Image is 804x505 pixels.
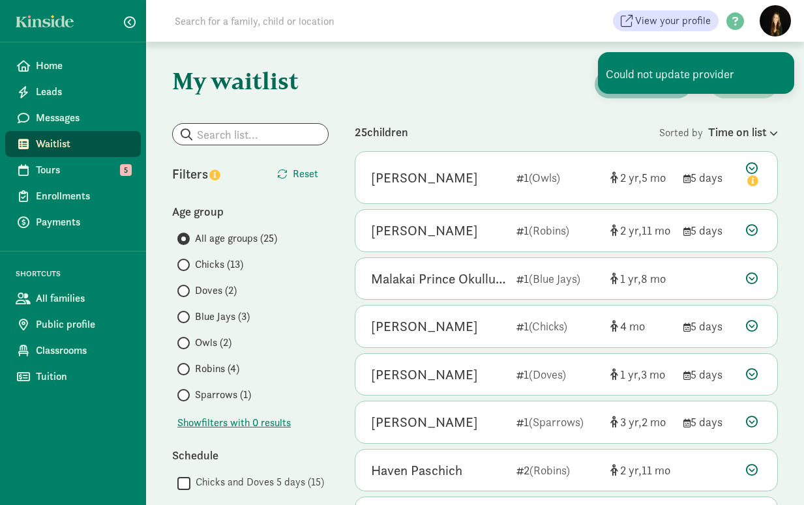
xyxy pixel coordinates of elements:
[195,387,251,403] span: Sparrows (1)
[529,223,569,238] span: (Robins)
[172,446,329,464] div: Schedule
[5,157,141,183] a: Tours 5
[371,364,478,385] div: Clara Nguyen
[598,52,794,94] div: Could not update provider
[177,415,291,431] button: Showfilters with 0 results
[120,164,132,176] span: 5
[5,79,141,105] a: Leads
[642,463,670,478] span: 11
[172,203,329,220] div: Age group
[516,270,600,287] div: 1
[36,136,130,152] span: Waitlist
[190,474,324,490] label: Chicks and Doves 5 days (15)
[635,13,711,29] span: View your profile
[620,319,645,334] span: 4
[641,367,665,382] span: 3
[642,223,670,238] span: 11
[529,367,566,382] span: (Doves)
[659,123,778,141] div: Sorted by
[641,271,666,286] span: 8
[36,188,130,204] span: Enrollments
[195,335,231,351] span: Owls (2)
[5,53,141,79] a: Home
[642,414,666,429] span: 2
[516,317,600,335] div: 1
[683,169,736,186] div: 5 days
[293,166,318,182] span: Reset
[613,10,719,31] a: View your profile
[5,338,141,364] a: Classrooms
[610,270,673,287] div: [object Object]
[620,271,641,286] span: 1
[5,183,141,209] a: Enrollments
[683,317,736,335] div: 5 days
[642,170,666,185] span: 5
[5,131,141,157] a: Waitlist
[36,162,130,178] span: Tours
[683,222,736,239] div: 5 days
[371,460,462,481] div: Haven Paschich
[529,414,584,429] span: (Sparrows)
[683,366,736,383] div: 5 days
[195,361,239,377] span: Robins (4)
[739,442,804,505] iframe: Chat Widget
[36,343,130,358] span: Classrooms
[610,366,673,383] div: [object Object]
[195,231,277,246] span: All age groups (25)
[167,8,533,34] input: Search for a family, child or location
[620,223,642,238] span: 2
[36,317,130,332] span: Public profile
[36,214,130,230] span: Payments
[610,317,673,335] div: [object Object]
[172,164,250,184] div: Filters
[529,463,570,478] span: (Robins)
[516,461,600,479] div: 2
[516,169,600,186] div: 1
[516,366,600,383] div: 1
[36,110,130,126] span: Messages
[620,463,642,478] span: 2
[195,283,237,298] span: Doves (2)
[195,257,243,272] span: Chicks (13)
[371,220,478,241] div: Alyssa Han
[5,311,141,338] a: Public profile
[516,222,600,239] div: 1
[620,367,641,382] span: 1
[371,268,506,289] div: Malakai Prince Okullu-Dance
[595,70,692,98] button: Invite family
[5,209,141,235] a: Payments
[610,461,673,479] div: [object Object]
[36,291,130,306] span: All families
[620,414,642,429] span: 3
[355,123,659,141] div: 25 children
[5,285,141,311] a: All families
[516,413,600,431] div: 1
[708,123,778,141] div: Time on list
[195,309,250,325] span: Blue Jays (3)
[5,364,141,390] a: Tuition
[620,170,642,185] span: 2
[371,316,478,337] div: Emmett Louk-Healy
[36,369,130,384] span: Tuition
[5,105,141,131] a: Messages
[610,222,673,239] div: [object Object]
[529,170,560,185] span: (Owls)
[529,271,580,286] span: (Blue Jays)
[683,413,736,431] div: 5 days
[371,412,478,433] div: Henry Stephenson
[36,84,130,100] span: Leads
[267,161,329,187] button: Reset
[610,169,673,186] div: [object Object]
[177,415,291,431] span: Show filters with 0 results
[173,124,328,145] input: Search list...
[172,68,329,94] h1: My waitlist
[36,58,130,74] span: Home
[610,413,673,431] div: [object Object]
[529,319,567,334] span: (Chicks)
[371,167,478,188] div: Jacob P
